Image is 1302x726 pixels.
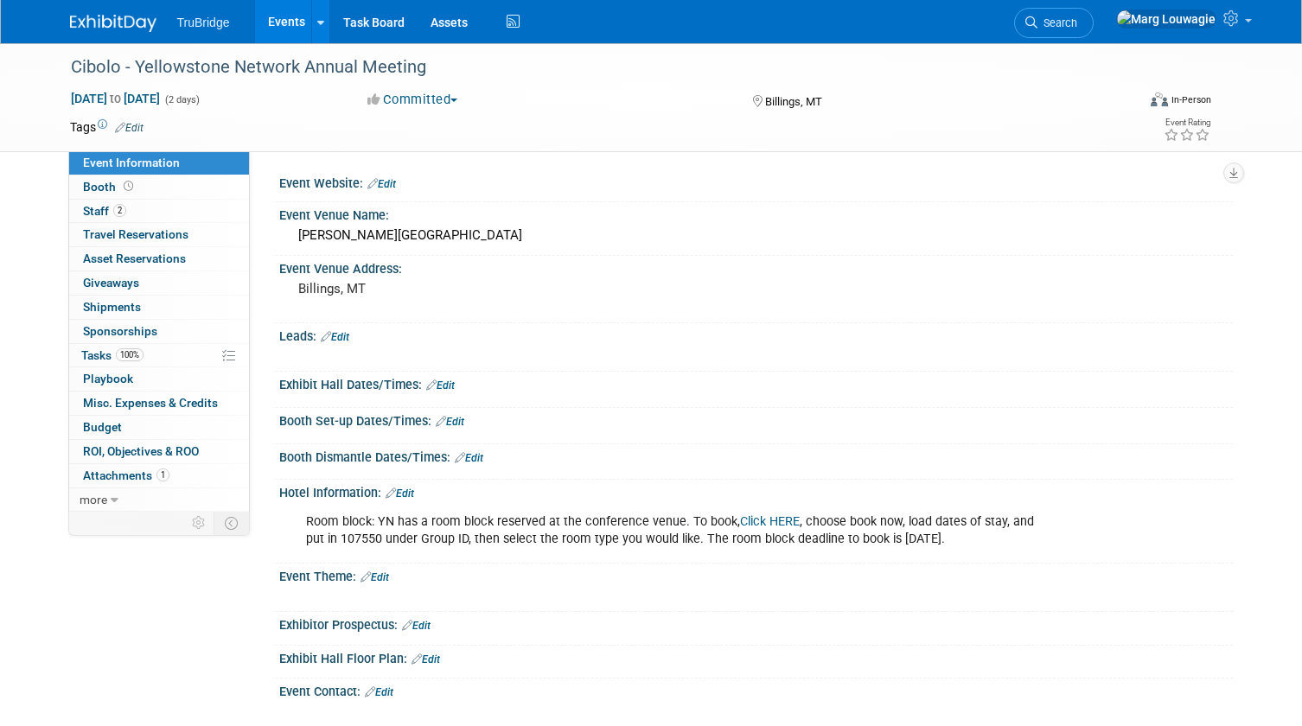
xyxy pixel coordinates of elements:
td: Toggle Event Tabs [214,512,249,534]
div: Leads: [279,323,1233,346]
div: In-Person [1171,93,1211,106]
div: Booth Dismantle Dates/Times: [279,444,1233,467]
span: [DATE] [DATE] [70,91,161,106]
span: more [80,493,107,506]
a: more [69,488,249,512]
a: Booth [69,175,249,199]
div: Event Venue Name: [279,202,1233,224]
div: Booth Set-up Dates/Times: [279,408,1233,430]
span: Misc. Expenses & Credits [83,396,218,410]
button: Committed [361,91,464,109]
span: Search [1037,16,1077,29]
img: ExhibitDay [70,15,156,32]
a: Edit [426,379,455,392]
a: Tasks100% [69,344,249,367]
td: Tags [70,118,144,136]
div: [PERSON_NAME][GEOGRAPHIC_DATA] [292,222,1220,249]
span: TruBridge [177,16,230,29]
span: Booth [83,180,137,194]
a: Edit [402,620,431,632]
a: Edit [115,122,144,134]
a: Budget [69,416,249,439]
div: Room block: YN has a room block reserved at the conference venue. To book, , choose book now, loa... [294,505,1048,557]
a: Misc. Expenses & Credits [69,392,249,415]
a: Attachments1 [69,464,249,487]
div: Exhibit Hall Dates/Times: [279,372,1233,394]
a: Edit [365,686,393,698]
div: Hotel Information: [279,480,1233,502]
span: Event Information [83,156,180,169]
a: Click HERE [740,514,800,529]
span: Staff [83,204,126,218]
pre: Billings, MT [298,281,658,296]
a: Playbook [69,367,249,391]
a: Edit [386,487,414,500]
div: Exhibitor Prospectus: [279,612,1233,634]
a: Giveaways [69,271,249,295]
span: Travel Reservations [83,227,188,241]
div: Event Contact: [279,678,1233,701]
span: Booth not reserved yet [120,180,137,193]
div: Cibolo - Yellowstone Network Annual Meeting [65,52,1114,83]
div: Event Rating [1164,118,1210,127]
a: Asset Reservations [69,247,249,271]
a: Edit [361,571,389,583]
span: (2 days) [163,94,200,105]
span: ROI, Objectives & ROO [83,444,199,458]
div: Event Website: [279,170,1233,193]
a: Shipments [69,296,249,319]
img: Format-Inperson.png [1151,92,1168,106]
a: Edit [321,331,349,343]
a: Edit [436,416,464,428]
span: Tasks [81,348,144,362]
a: ROI, Objectives & ROO [69,440,249,463]
span: 1 [156,468,169,481]
span: Attachments [83,468,169,482]
span: Asset Reservations [83,252,186,265]
span: Budget [83,420,122,434]
a: Sponsorships [69,320,249,343]
div: Event Format [1043,90,1211,116]
div: Event Venue Address: [279,256,1233,277]
span: Sponsorships [83,324,157,338]
div: Exhibit Hall Floor Plan: [279,646,1233,668]
img: Marg Louwagie [1116,10,1216,29]
a: Search [1014,8,1094,38]
span: Playbook [83,372,133,385]
a: Travel Reservations [69,223,249,246]
span: to [107,92,124,105]
div: Event Theme: [279,564,1233,586]
a: Staff2 [69,200,249,223]
span: 2 [113,204,126,217]
a: Event Information [69,151,249,175]
td: Personalize Event Tab Strip [184,512,214,534]
span: Billings, MT [765,95,822,108]
span: Shipments [83,300,141,314]
a: Edit [455,452,483,464]
span: 100% [116,348,144,361]
span: Giveaways [83,276,139,290]
a: Edit [367,178,396,190]
a: Edit [412,653,440,665]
